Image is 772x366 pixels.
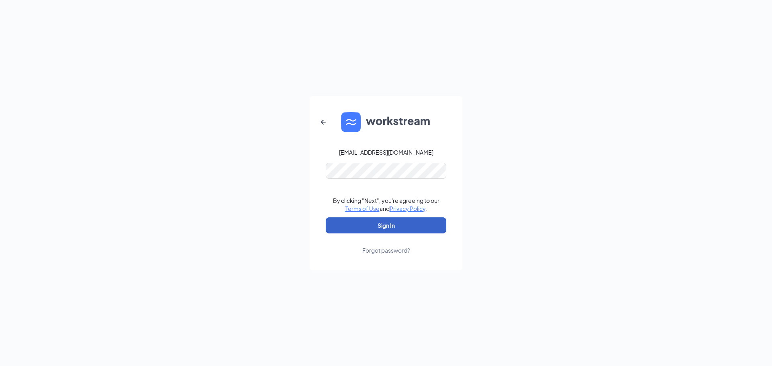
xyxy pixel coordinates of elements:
[333,196,439,213] div: By clicking "Next", you're agreeing to our and .
[362,233,410,254] a: Forgot password?
[341,112,431,132] img: WS logo and Workstream text
[318,117,328,127] svg: ArrowLeftNew
[339,148,433,156] div: [EMAIL_ADDRESS][DOMAIN_NAME]
[345,205,380,212] a: Terms of Use
[362,246,410,254] div: Forgot password?
[326,217,446,233] button: Sign In
[314,112,333,132] button: ArrowLeftNew
[390,205,425,212] a: Privacy Policy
